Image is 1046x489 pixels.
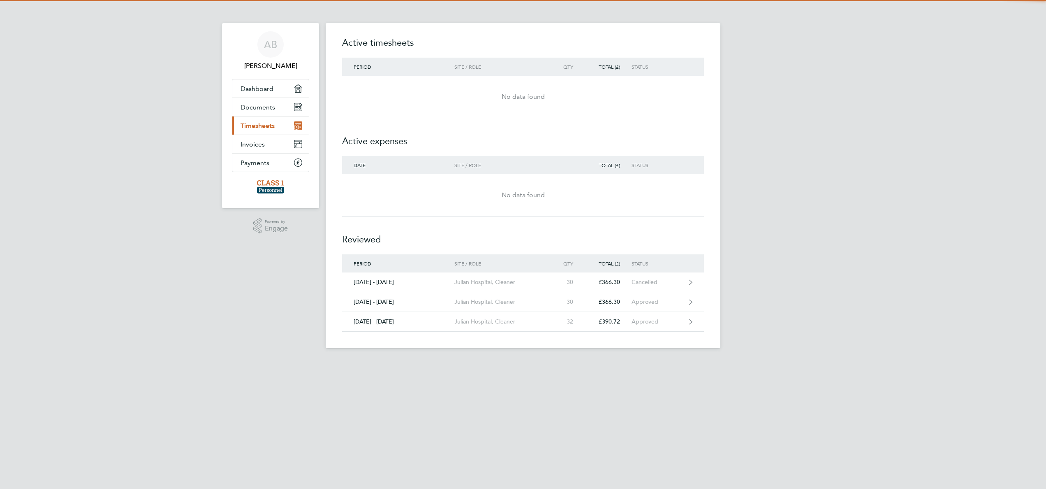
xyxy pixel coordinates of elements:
[232,61,309,71] span: Anthony Barrett
[632,279,682,286] div: Cancelled
[232,98,309,116] a: Documents
[632,298,682,305] div: Approved
[241,85,273,93] span: Dashboard
[454,318,548,325] div: Julian Hospital, Cleaner
[454,279,548,286] div: Julian Hospital, Cleaner
[342,217,704,254] h2: Reviewed
[632,162,682,168] div: Status
[342,292,704,312] a: [DATE] - [DATE]Julian Hospital, Cleaner30£366.30Approved
[548,64,585,70] div: Qty
[342,36,704,58] h2: Active timesheets
[265,225,288,232] span: Engage
[232,116,309,135] a: Timesheets
[342,162,454,168] div: Date
[342,298,454,305] div: [DATE] - [DATE]
[232,79,309,98] a: Dashboard
[232,135,309,153] a: Invoices
[354,260,371,267] span: Period
[632,64,682,70] div: Status
[222,23,319,208] nav: Main navigation
[232,180,309,193] a: Go to home page
[342,118,704,156] h2: Active expenses
[454,298,548,305] div: Julian Hospital, Cleaner
[257,180,285,193] img: class1personnel-logo-retina.png
[241,159,269,167] span: Payments
[241,122,275,130] span: Timesheets
[454,261,548,266] div: Site / Role
[342,312,704,332] a: [DATE] - [DATE]Julian Hospital, Cleaner32£390.72Approved
[632,318,682,325] div: Approved
[585,64,632,70] div: Total (£)
[342,272,704,292] a: [DATE] - [DATE]Julian Hospital, Cleaner30£366.30Cancelled
[454,162,548,168] div: Site / Role
[264,39,277,50] span: AB
[548,261,585,266] div: Qty
[585,318,632,325] div: £390.72
[241,140,265,148] span: Invoices
[342,318,454,325] div: [DATE] - [DATE]
[454,64,548,70] div: Site / Role
[342,279,454,286] div: [DATE] - [DATE]
[342,190,704,200] div: No data found
[585,261,632,266] div: Total (£)
[232,31,309,71] a: AB[PERSON_NAME]
[548,279,585,286] div: 30
[232,154,309,172] a: Payments
[585,298,632,305] div: £366.30
[241,103,275,111] span: Documents
[632,261,682,266] div: Status
[354,63,371,70] span: Period
[548,318,585,325] div: 32
[342,92,704,102] div: No data found
[585,162,632,168] div: Total (£)
[548,298,585,305] div: 30
[585,279,632,286] div: £366.30
[253,218,288,234] a: Powered byEngage
[265,218,288,225] span: Powered by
